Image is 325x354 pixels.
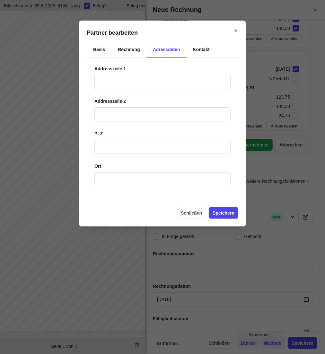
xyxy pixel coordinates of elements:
[94,163,231,170] label: Ort
[87,28,238,37] h5: Partner bearbeiten
[94,98,231,105] label: Addresszeile 2
[187,42,216,58] div: Kontakt
[177,207,206,218] button: Schließen
[111,42,146,58] div: Rechnung
[94,66,231,72] label: Addresszeile 1
[209,207,238,219] button: Speichern
[94,130,231,137] label: PLZ
[146,42,187,58] div: Adressdaten
[87,42,111,58] div: Basis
